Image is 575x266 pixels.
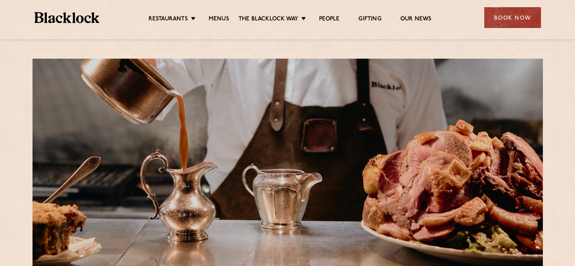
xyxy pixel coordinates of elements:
[149,16,188,24] a: Restaurants
[319,16,339,24] a: People
[34,12,100,23] img: BL_Textured_Logo-footer-cropped.svg
[484,7,541,28] div: Book Now
[358,16,381,24] a: Gifting
[209,16,229,24] a: Menus
[239,16,298,24] a: The Blacklock Way
[400,16,432,24] a: Our News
